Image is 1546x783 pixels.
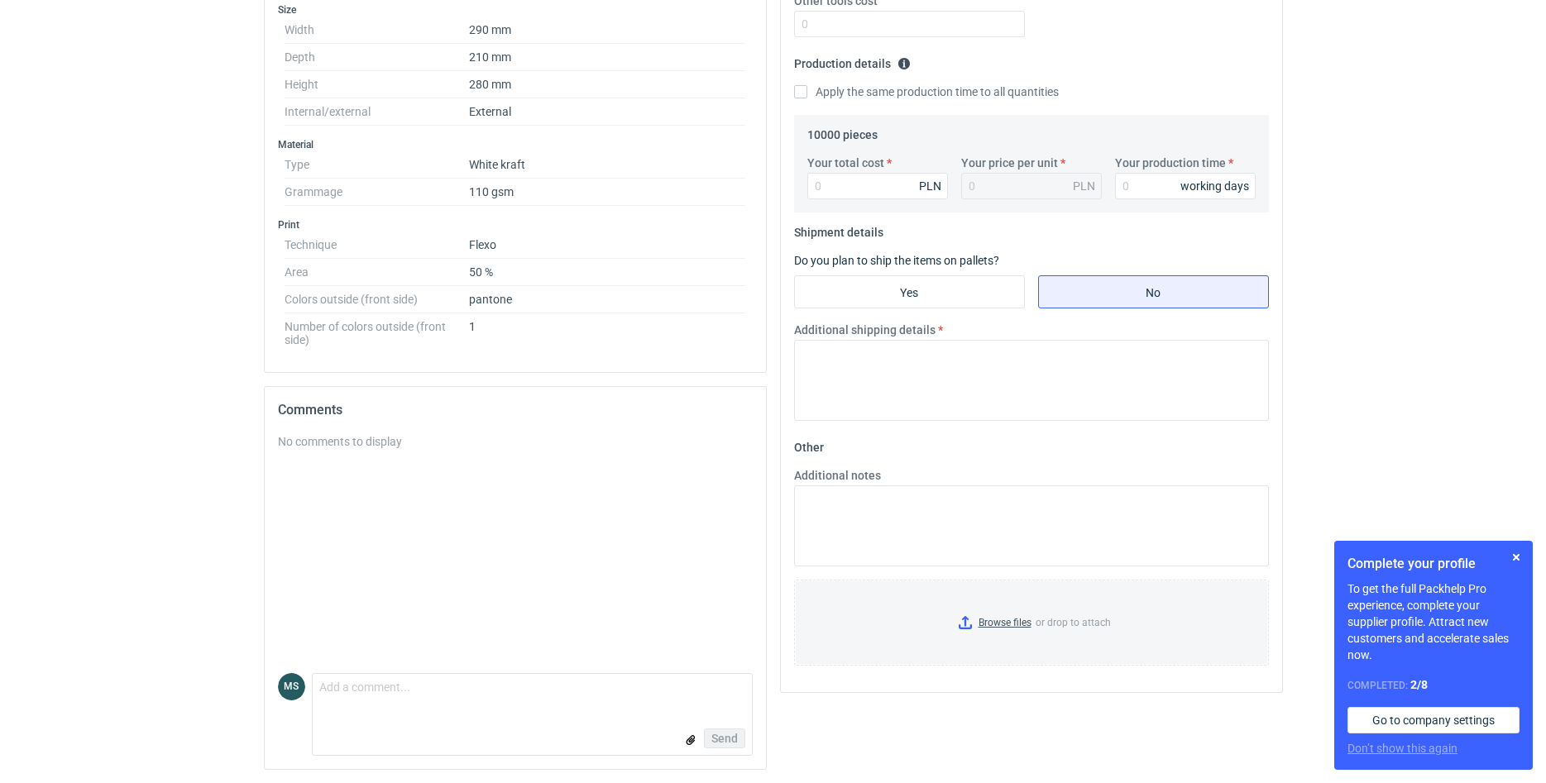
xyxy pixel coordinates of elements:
dt: Internal/external [285,98,469,126]
dd: White kraft [469,151,746,179]
legend: Shipment details [794,219,883,239]
dt: Colors outside (front side) [285,286,469,313]
button: Send [704,728,745,748]
dt: Area [285,259,469,286]
button: Skip for now [1506,547,1526,567]
label: Additional notes [794,467,881,484]
dd: External [469,98,746,126]
label: Your price per unit [961,155,1058,171]
div: Completed: [1347,676,1520,694]
input: 0 [794,11,1025,37]
dt: Depth [285,44,469,71]
div: Michał Sokołowski [278,673,305,700]
h3: Print [278,218,753,232]
label: No [1038,275,1269,308]
strong: 2 / 8 [1410,678,1428,691]
dt: Height [285,71,469,98]
dt: Number of colors outside (front side) [285,313,469,346]
span: Send [711,733,738,744]
dd: 210 mm [469,44,746,71]
dt: Type [285,151,469,179]
button: Don’t show this again [1347,740,1457,757]
h2: Comments [278,400,753,420]
h3: Material [278,138,753,151]
dd: 1 [469,313,746,346]
div: No comments to display [278,433,753,450]
legend: Production details [794,50,911,70]
dd: 110 gsm [469,179,746,206]
p: To get the full Packhelp Pro experience, complete your supplier profile. Attract new customers an... [1347,580,1520,663]
label: or drop to attach [795,580,1268,665]
div: working days [1180,178,1249,194]
input: 0 [807,173,948,199]
a: Go to company settings [1347,707,1520,733]
figcaption: MS [278,673,305,700]
label: Your total cost [807,155,884,171]
div: PLN [1073,178,1095,194]
dt: Width [285,17,469,44]
input: 0 [1115,173,1256,199]
legend: 10000 pieces [807,122,878,141]
label: Your production time [1115,155,1226,171]
label: Additional shipping details [794,322,936,338]
dt: Technique [285,232,469,259]
dd: 50 % [469,259,746,286]
dd: 280 mm [469,71,746,98]
dd: Flexo [469,232,746,259]
label: Do you plan to ship the items on pallets? [794,254,999,267]
label: Yes [794,275,1025,308]
h3: Size [278,3,753,17]
label: Apply the same production time to all quantities [794,84,1059,100]
div: PLN [919,178,941,194]
dd: 290 mm [469,17,746,44]
dd: pantone [469,286,746,313]
dt: Grammage [285,179,469,206]
h1: Complete your profile [1347,554,1520,574]
legend: Other [794,434,824,454]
